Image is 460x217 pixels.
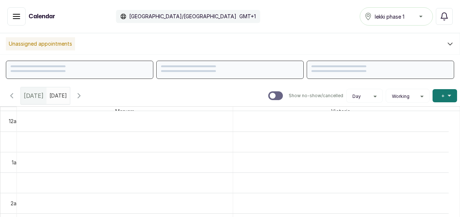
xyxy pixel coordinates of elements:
[29,12,55,21] h1: Calendar
[349,94,379,99] button: Day
[21,87,46,104] div: [DATE]
[129,13,236,20] p: [GEOGRAPHIC_DATA]/[GEOGRAPHIC_DATA]
[360,7,433,26] button: lekki phase 1
[289,93,343,99] p: Show no-show/cancelled
[441,92,445,99] span: +
[10,159,22,166] div: 1am
[6,37,75,50] p: Unassigned appointments
[392,94,409,99] span: Working
[24,91,44,100] span: [DATE]
[375,13,404,20] span: lekki phase 1
[433,89,457,102] button: +
[114,107,136,116] span: Maryam
[330,107,352,116] span: Victoria
[239,13,256,20] p: GMT+1
[352,94,361,99] span: Day
[389,94,426,99] button: Working
[7,117,22,125] div: 12am
[9,199,22,207] div: 2am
